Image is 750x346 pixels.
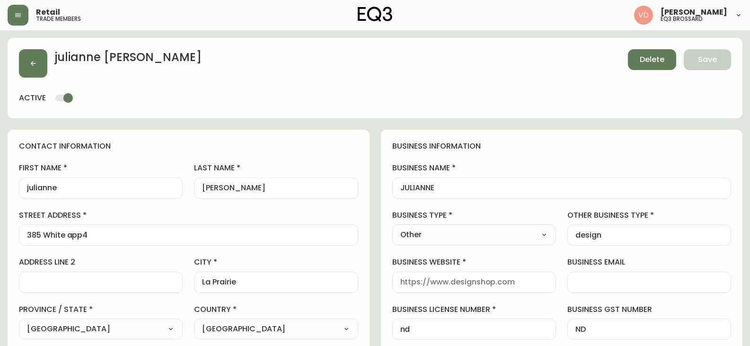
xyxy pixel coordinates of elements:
[19,163,183,173] label: first name
[392,141,732,151] h4: business information
[392,304,556,315] label: business license number
[400,278,548,287] input: https://www.designshop.com
[194,304,358,315] label: country
[358,7,393,22] img: logo
[567,257,731,267] label: business email
[19,210,358,221] label: street address
[640,54,664,65] span: Delete
[392,257,556,267] label: business website
[19,257,183,267] label: address line 2
[36,9,60,16] span: Retail
[19,304,183,315] label: province / state
[19,93,46,103] h4: active
[634,6,653,25] img: 34cbe8de67806989076631741e6a7c6b
[392,210,556,221] label: business type
[628,49,676,70] button: Delete
[661,9,727,16] span: [PERSON_NAME]
[567,210,731,221] label: other business type
[19,141,358,151] h4: contact information
[661,16,703,22] h5: eq3 brossard
[194,163,358,173] label: last name
[567,304,731,315] label: business gst number
[194,257,358,267] label: city
[392,163,732,173] label: business name
[36,16,81,22] h5: trade members
[55,49,202,70] h2: julianne [PERSON_NAME]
